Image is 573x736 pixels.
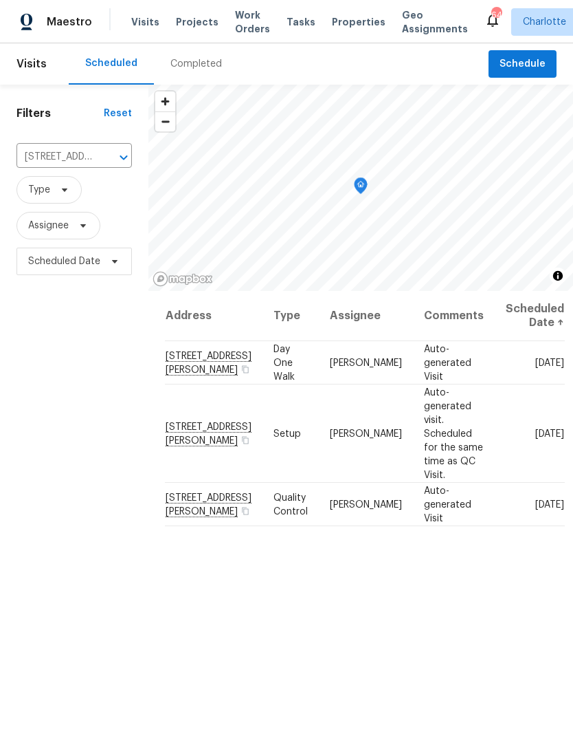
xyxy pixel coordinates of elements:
[535,429,564,438] span: [DATE]
[273,344,295,381] span: Day One Walk
[491,8,501,22] div: 64
[85,56,137,70] div: Scheduled
[535,358,564,367] span: [DATE]
[28,183,50,197] span: Type
[262,291,319,341] th: Type
[155,111,175,131] button: Zoom out
[273,493,308,516] span: Quality Control
[28,219,69,232] span: Assignee
[330,358,402,367] span: [PERSON_NAME]
[319,291,413,341] th: Assignee
[330,429,402,438] span: [PERSON_NAME]
[330,499,402,509] span: [PERSON_NAME]
[273,429,301,438] span: Setup
[424,387,483,479] span: Auto-generated visit. Scheduled for the same time as QC Visit.
[402,8,468,36] span: Geo Assignments
[16,147,93,168] input: Search for an address...
[16,107,104,120] h1: Filters
[239,504,251,517] button: Copy Address
[499,56,546,73] span: Schedule
[170,57,222,71] div: Completed
[424,486,471,523] span: Auto-generated Visit
[47,15,92,29] span: Maestro
[16,49,47,79] span: Visits
[554,268,562,283] span: Toggle attribution
[155,91,175,111] button: Zoom in
[153,271,213,287] a: Mapbox homepage
[535,499,564,509] span: [DATE]
[104,107,132,120] div: Reset
[235,8,270,36] span: Work Orders
[239,433,251,446] button: Copy Address
[155,112,175,131] span: Zoom out
[424,344,471,381] span: Auto-generated Visit
[165,291,262,341] th: Address
[523,15,566,29] span: Charlotte
[286,17,315,27] span: Tasks
[28,255,100,268] span: Scheduled Date
[176,15,218,29] span: Projects
[114,148,133,167] button: Open
[413,291,495,341] th: Comments
[495,291,565,341] th: Scheduled Date ↑
[488,50,557,78] button: Schedule
[131,15,159,29] span: Visits
[332,15,385,29] span: Properties
[550,268,566,284] button: Toggle attribution
[239,362,251,375] button: Copy Address
[354,177,368,199] div: Map marker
